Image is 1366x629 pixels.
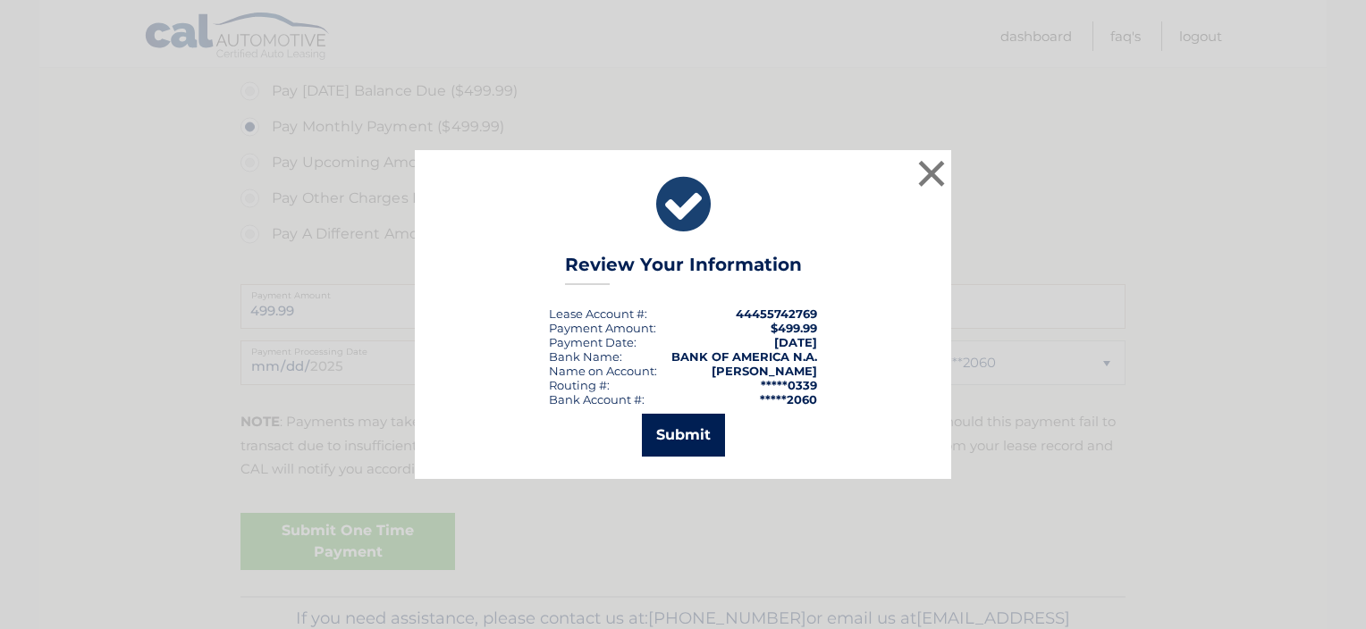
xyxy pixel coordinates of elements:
span: Payment Date [549,335,634,349]
span: [DATE] [774,335,817,349]
div: Payment Amount: [549,321,656,335]
h3: Review Your Information [565,254,802,285]
span: $499.99 [771,321,817,335]
strong: BANK OF AMERICA N.A. [671,349,817,364]
button: × [914,155,949,191]
div: Lease Account #: [549,306,647,321]
div: Name on Account: [549,364,657,378]
div: Bank Name: [549,349,622,364]
strong: [PERSON_NAME] [712,364,817,378]
strong: 44455742769 [736,306,817,321]
div: Bank Account #: [549,392,645,407]
div: : [549,335,637,349]
button: Submit [642,414,725,457]
div: Routing #: [549,378,610,392]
